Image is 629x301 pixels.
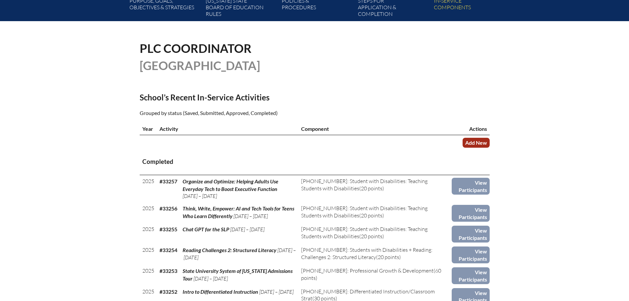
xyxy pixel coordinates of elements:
b: #33253 [159,268,177,274]
td: (20 points) [298,202,452,223]
td: 2025 [140,265,157,285]
h2: School’s Recent In-Service Activities [140,93,372,102]
span: [PHONE_NUMBER]: Student with Disabilities: Teaching Students with Disabilities [301,226,428,239]
a: View Participants [452,267,490,284]
span: [GEOGRAPHIC_DATA] [140,58,260,73]
b: #33256 [159,205,177,211]
span: PLC Coordinator [140,41,252,56]
td: (20 points) [298,175,452,203]
a: View Participants [452,226,490,243]
b: #33252 [159,288,177,295]
span: [DATE] – [DATE] [230,226,264,233]
a: Add New [463,138,490,147]
span: [DATE] – [DATE] [183,193,217,199]
h3: Completed [142,158,487,166]
span: Organize and Optimize: Helping Adults Use Everyday Tech to Boost Executive Function [183,178,278,192]
span: [PHONE_NUMBER]: Professional Growth & Development [301,267,434,274]
span: [DATE] – [DATE] [259,288,294,295]
span: State University System of [US_STATE] Admissions Tour [183,268,293,281]
span: [PHONE_NUMBER]: Student with Disabilities: Teaching Students with Disabilities [301,205,428,218]
td: (60 points) [298,265,452,285]
span: Reading Challenges 2: Structured Literacy [183,247,276,253]
td: (20 points) [298,223,452,244]
a: View Participants [452,178,490,195]
span: Think, Write, Empower: AI and Tech Tools for Teens Who Learn Differently [183,205,294,219]
span: [DATE] – [DATE] [233,213,268,219]
th: Actions [452,123,490,135]
td: 2025 [140,244,157,265]
span: Intro to Differentiated Instruction [183,288,258,295]
td: 2025 [140,223,157,244]
b: #33255 [159,226,177,232]
span: [PHONE_NUMBER]: Students with Disabilities + Reading: Challenges 2: Structured Literacy [301,246,433,260]
span: [DATE] – [DATE] [183,247,296,260]
p: Grouped by status (Saved, Submitted, Approved, Completed) [140,109,372,117]
th: Component [298,123,452,135]
a: View Participants [452,205,490,222]
span: [PHONE_NUMBER]: Student with Disabilities: Teaching Students with Disabilities [301,178,428,191]
td: 2025 [140,202,157,223]
a: View Participants [452,246,490,263]
th: Year [140,123,157,135]
span: [DATE] – [DATE] [193,275,228,282]
b: #33254 [159,247,177,253]
th: Activity [157,123,299,135]
b: #33257 [159,178,177,184]
span: Chat GPT for the SLP [183,226,229,232]
td: (20 points) [298,244,452,265]
td: 2025 [140,175,157,203]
